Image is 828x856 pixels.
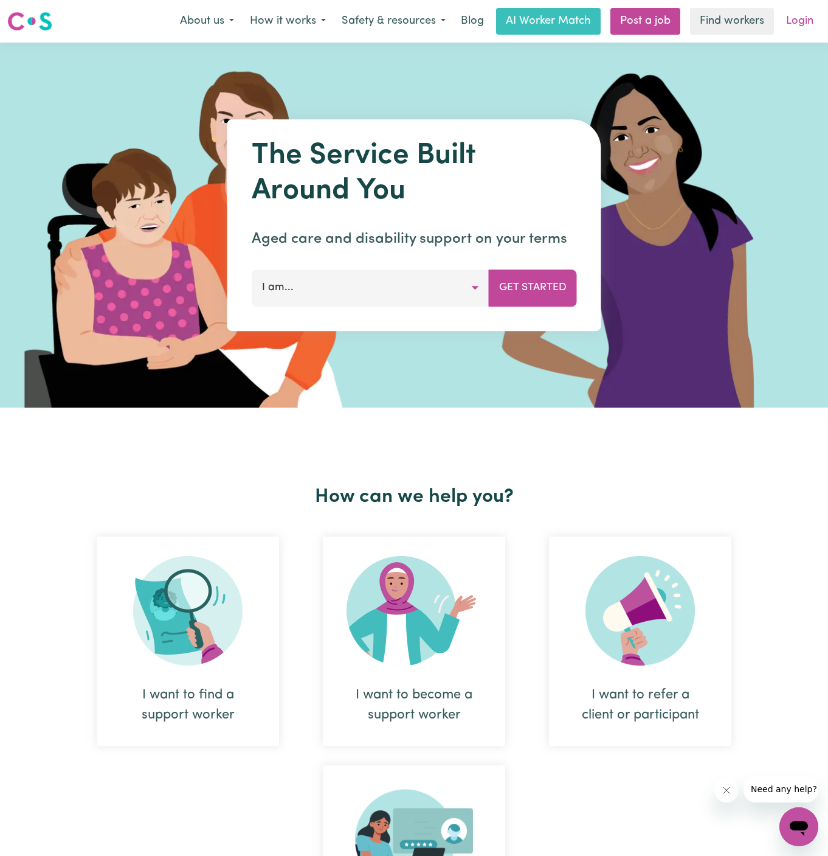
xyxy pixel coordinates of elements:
[585,556,695,666] img: Refer
[496,8,601,35] a: AI Worker Match
[549,537,731,746] div: I want to refer a client or participant
[172,9,242,34] button: About us
[323,537,505,746] div: I want to become a support worker
[714,778,739,802] iframe: Close message
[252,270,489,306] button: I am...
[743,776,818,802] iframe: Message from company
[454,8,491,35] a: Blog
[347,556,481,666] img: Become Worker
[97,537,279,746] div: I want to find a support worker
[779,807,818,846] iframe: Button to launch messaging window
[779,8,821,35] a: Login
[578,685,702,725] div: I want to refer a client or participant
[489,270,577,306] button: Get Started
[126,685,250,725] div: I want to find a support worker
[7,10,52,32] img: Careseekers logo
[334,9,454,34] button: Safety & resources
[252,139,577,209] h1: The Service Built Around You
[610,8,680,35] a: Post a job
[690,8,774,35] a: Find workers
[133,556,243,666] img: Search
[352,685,476,725] div: I want to become a support worker
[242,9,334,34] button: How it works
[7,7,52,35] a: Careseekers logo
[75,485,753,509] h2: How can we help you?
[252,228,577,250] p: Aged care and disability support on your terms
